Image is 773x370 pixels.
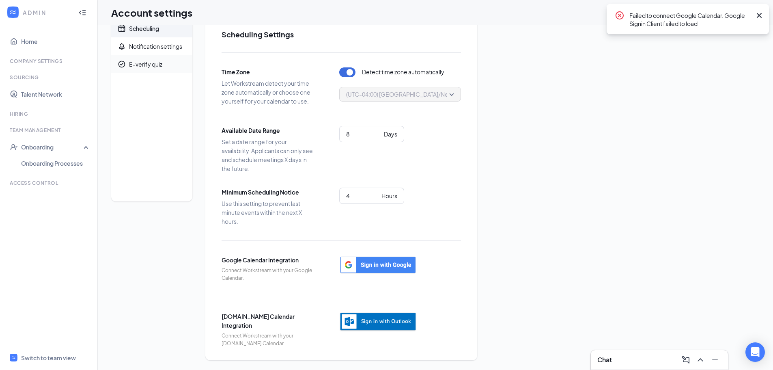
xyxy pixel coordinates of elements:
[118,42,126,50] svg: Bell
[11,355,16,360] svg: WorkstreamLogo
[745,342,765,362] div: Open Intercom Messenger
[629,11,751,28] div: Failed to connect Google Calendar. Google Signin Client failed to load
[111,19,192,37] a: CalendarScheduling
[21,354,76,362] div: Switch to team view
[21,143,84,151] div: Onboarding
[710,355,720,365] svg: Minimize
[222,126,315,135] span: Available Date Range
[222,188,315,197] span: Minimum Scheduling Notice
[222,137,315,173] span: Set a date range for your availability. Applicants can only see and schedule meetings X days in t...
[222,67,315,76] span: Time Zone
[111,6,192,19] h1: Account settings
[694,353,707,366] button: ChevronUp
[78,9,86,17] svg: Collapse
[222,79,315,106] span: Let Workstream detect your time zone automatically or choose one yourself for your calendar to use.
[10,127,89,134] div: Team Management
[615,11,624,20] svg: CrossCircle
[679,353,692,366] button: ComposeMessage
[222,199,315,226] span: Use this setting to prevent last minute events within the next X hours.
[129,60,162,68] div: E-verify quiz
[346,88,507,100] span: (UTC-04:00) [GEOGRAPHIC_DATA]/New_York - Eastern Time
[118,60,126,68] svg: CheckmarkCircle
[10,58,89,65] div: Company Settings
[222,267,315,282] span: Connect Workstream with your Google Calendar.
[111,55,192,73] a: CheckmarkCircleE-verify quiz
[597,355,612,364] h3: Chat
[21,155,90,171] a: Onboarding Processes
[222,255,315,264] span: Google Calendar Integration
[362,67,444,77] span: Detect time zone automatically
[21,33,90,50] a: Home
[222,29,461,39] h2: Scheduling Settings
[129,24,159,32] div: Scheduling
[10,143,18,151] svg: UserCheck
[10,180,89,186] div: Access control
[695,355,705,365] svg: ChevronUp
[129,42,182,50] div: Notification settings
[118,24,126,32] svg: Calendar
[708,353,721,366] button: Minimize
[10,74,89,81] div: Sourcing
[111,37,192,55] a: BellNotification settings
[222,312,315,330] span: [DOMAIN_NAME] Calendar Integration
[10,110,89,117] div: Hiring
[222,332,315,348] span: Connect Workstream with your [DOMAIN_NAME] Calendar.
[21,86,90,102] a: Talent Network
[381,191,397,200] div: Hours
[9,8,17,16] svg: WorkstreamLogo
[754,11,764,20] svg: Cross
[681,355,691,365] svg: ComposeMessage
[23,9,71,17] div: ADMIN
[384,130,397,138] div: Days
